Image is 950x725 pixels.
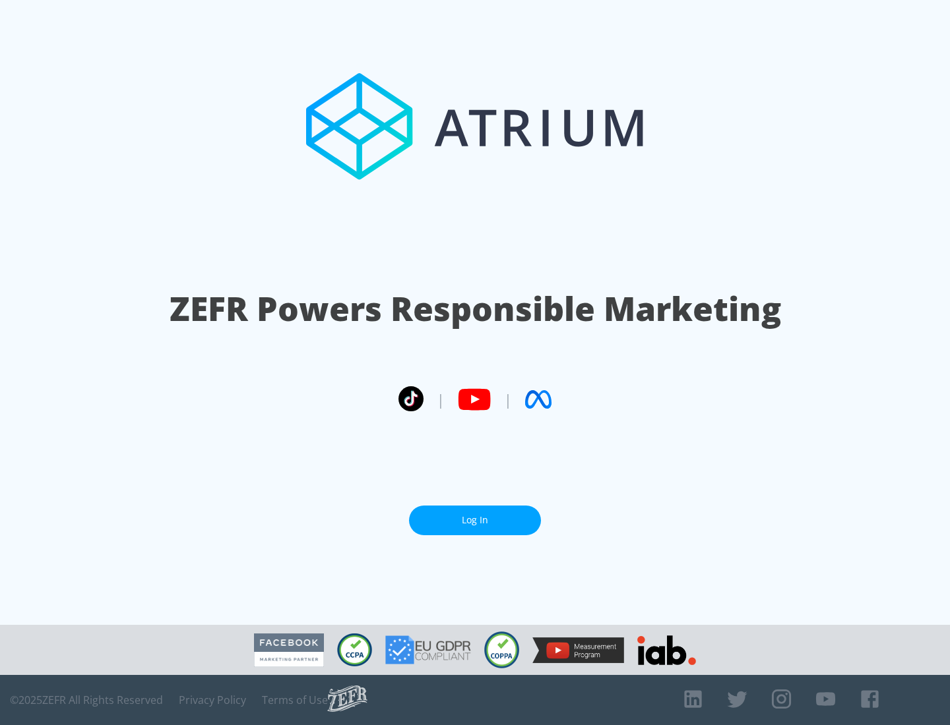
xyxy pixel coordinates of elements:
h1: ZEFR Powers Responsible Marketing [170,286,781,332]
span: © 2025 ZEFR All Rights Reserved [10,693,163,707]
a: Log In [409,506,541,535]
img: Facebook Marketing Partner [254,633,324,667]
a: Privacy Policy [179,693,246,707]
img: IAB [637,635,696,665]
span: | [504,390,512,409]
span: | [437,390,445,409]
a: Terms of Use [262,693,328,707]
img: YouTube Measurement Program [532,637,624,663]
img: COPPA Compliant [484,631,519,668]
img: CCPA Compliant [337,633,372,666]
img: GDPR Compliant [385,635,471,664]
